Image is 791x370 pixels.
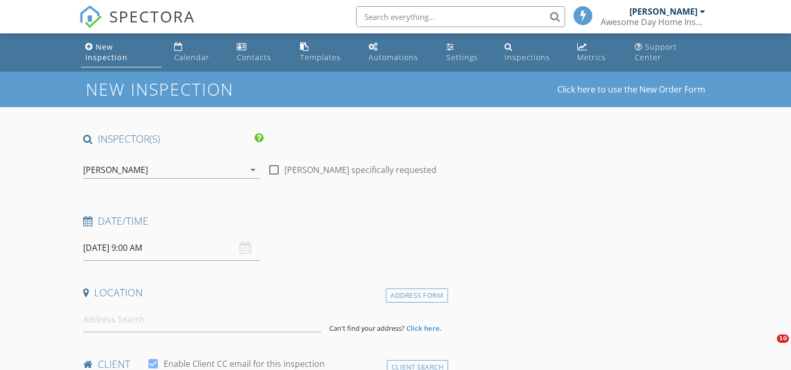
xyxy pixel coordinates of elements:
[500,38,565,67] a: Inspections
[83,235,259,261] input: Select date
[79,14,195,36] a: SPECTORA
[442,38,492,67] a: Settings
[629,6,697,17] div: [PERSON_NAME]
[170,38,224,67] a: Calendar
[83,165,148,175] div: [PERSON_NAME]
[577,52,606,62] div: Metrics
[635,42,677,62] div: Support Center
[406,323,442,333] strong: Click here.
[81,38,162,67] a: New Inspection
[174,52,210,62] div: Calendar
[777,334,789,343] span: 10
[296,38,356,67] a: Templates
[755,334,781,360] iframe: Intercom live chat
[79,5,102,28] img: The Best Home Inspection Software - Spectora
[83,307,321,332] input: Address Search
[369,52,418,62] div: Automations
[247,164,259,176] i: arrow_drop_down
[601,17,705,27] div: Awesome Day Home Inspections & Beckstead Commercial
[83,132,263,146] h4: INSPECTOR(S)
[237,52,271,62] div: Contacts
[233,38,288,67] a: Contacts
[505,52,550,62] div: Inspections
[85,42,128,62] div: New Inspection
[446,52,478,62] div: Settings
[164,359,325,369] label: Enable Client CC email for this inspection
[630,38,710,67] a: Support Center
[386,288,448,303] div: Address Form
[329,323,405,333] span: Can't find your address?
[573,38,622,67] a: Metrics
[300,52,341,62] div: Templates
[356,6,565,27] input: Search everything...
[83,214,444,228] h4: Date/Time
[83,286,444,299] h4: Location
[284,165,437,175] label: [PERSON_NAME] specifically requested
[86,80,317,98] h1: New Inspection
[109,5,195,27] span: SPECTORA
[364,38,434,67] a: Automations (Basic)
[557,85,705,94] a: Click here to use the New Order Form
